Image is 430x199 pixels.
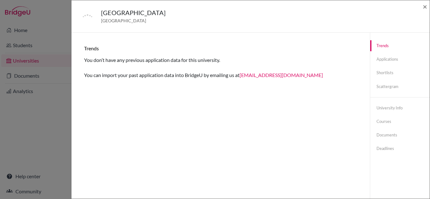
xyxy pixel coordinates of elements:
[370,143,430,154] a: Deadlines
[240,72,323,78] a: [EMAIL_ADDRESS][DOMAIN_NAME]
[370,40,430,51] a: Trends
[84,71,357,79] p: You can import your past application data into BridgeU by emailing us at
[370,67,430,78] a: Shortlists
[84,45,357,51] h6: Trends
[423,2,427,11] span: ×
[370,102,430,113] a: University info
[370,54,430,65] a: Applications
[79,8,96,25] img: default-university-logo-42dd438d0b49c2174d4c41c49dcd67eec2da6d16b3a2f6d5de70cc347232e317.png
[370,81,430,92] a: Scattergram
[423,3,427,10] button: Close
[84,56,357,64] p: You don’t have any previous application data for this university.
[370,116,430,127] a: Courses
[101,17,166,24] span: [GEOGRAPHIC_DATA]
[370,130,430,141] a: Documents
[101,8,166,17] h5: [GEOGRAPHIC_DATA]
